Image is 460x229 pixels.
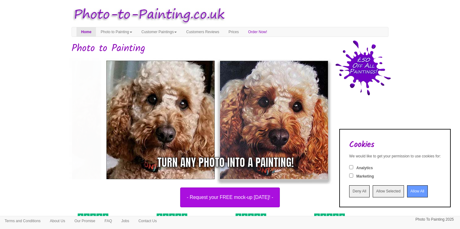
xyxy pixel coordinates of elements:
[181,27,224,37] a: Customers Reviews
[70,216,100,226] a: Our Promise
[100,216,117,226] a: FAQ
[180,187,280,207] button: - Request your FREE mock-up [DATE]! -
[349,154,441,159] div: We would like to get your permission to use cookies for:
[96,27,137,37] a: Photo to Painting
[101,55,333,184] img: monty-small.jpg
[117,216,134,226] a: Jobs
[67,55,299,184] img: Oil painting of a dog
[373,185,404,197] input: Allow Selected
[407,185,428,197] input: Allow All
[68,3,227,27] img: Photo to Painting
[314,214,345,219] img: 5 of out 5 stars
[76,27,96,37] a: Home
[244,27,272,37] a: Order Now!
[349,140,441,149] h2: Cookies
[224,27,243,37] a: Prices
[349,185,370,197] input: Deny All
[72,43,388,54] h1: Photo to Painting
[137,27,182,37] a: Customer Paintings
[335,40,391,95] img: 50 pound price drop
[45,216,70,226] a: About Us
[415,216,454,223] p: Photo To Painting 2025
[157,155,294,170] div: Turn any photo into a painting!
[157,214,187,219] img: 5 of out 5 stars
[356,174,374,179] label: Marketing
[78,214,108,219] img: 5 of out 5 stars
[236,214,266,219] img: 5 of out 5 stars
[356,165,373,171] label: Analytics
[134,216,161,226] a: Contact Us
